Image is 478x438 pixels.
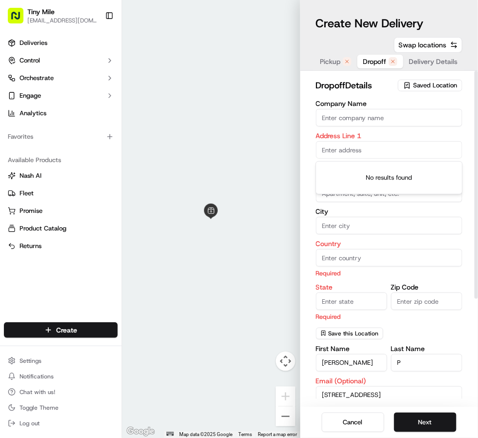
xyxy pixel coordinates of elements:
[20,142,75,152] span: Knowledge Base
[316,377,463,384] label: Email (Optional)
[20,242,42,250] span: Returns
[363,57,387,66] span: Dropoff
[4,70,118,86] button: Orchestrate
[4,401,118,415] button: Toggle Theme
[316,240,463,247] label: Country
[20,56,40,65] span: Control
[83,143,90,151] div: 💻
[180,432,233,437] span: Map data ©2025 Google
[4,354,118,368] button: Settings
[316,269,463,278] p: Required
[316,217,463,234] input: Enter city
[316,284,387,291] label: State
[276,352,295,371] button: Map camera controls
[409,57,458,66] span: Delivery Details
[125,425,157,438] img: Google
[20,74,54,83] span: Orchestrate
[329,330,379,337] span: Save this Location
[413,81,457,90] span: Saved Location
[20,388,55,396] span: Chat with us!
[4,53,118,68] button: Control
[316,132,463,139] label: Address Line 1
[276,387,295,406] button: Zoom in
[316,386,463,404] input: Enter email address
[20,224,66,233] span: Product Catalog
[33,94,160,104] div: Start new chat
[20,39,47,47] span: Deliveries
[27,7,55,17] button: Tiny Mile
[316,141,463,159] input: Enter address
[20,404,59,412] span: Toggle Theme
[20,171,42,180] span: Nash AI
[10,10,29,30] img: Nash
[4,238,118,254] button: Returns
[4,417,118,430] button: Log out
[258,432,297,437] a: Report a map error
[276,407,295,426] button: Zoom out
[4,168,118,184] button: Nash AI
[316,292,387,310] input: Enter state
[316,79,393,92] h2: dropoff Details
[4,152,118,168] div: Available Products
[398,40,446,50] span: Swap locations
[166,432,173,436] button: Keyboard shortcuts
[33,104,124,111] div: We're available if you need us!
[316,162,462,194] div: No results found
[316,208,463,215] label: City
[10,143,18,151] div: 📗
[8,224,114,233] a: Product Catalog
[316,161,463,194] div: Suggestions
[4,4,101,27] button: Tiny Mile[EMAIL_ADDRESS][DOMAIN_NAME]
[391,345,462,352] label: Last Name
[92,142,157,152] span: API Documentation
[316,345,387,352] label: First Name
[391,284,462,291] label: Zip Code
[97,166,118,173] span: Pylon
[20,91,41,100] span: Engage
[125,425,157,438] a: Open this area in Google Maps (opens a new window)
[20,207,42,215] span: Promise
[20,373,54,380] span: Notifications
[316,161,463,170] p: Required
[8,207,114,215] a: Promise
[394,37,462,53] button: Swap locations
[322,413,384,432] button: Cancel
[4,35,118,51] a: Deliveries
[4,221,118,236] button: Product Catalog
[398,79,462,92] button: Saved Location
[4,322,118,338] button: Create
[20,419,40,427] span: Log out
[166,97,178,108] button: Start new chat
[4,385,118,399] button: Chat with us!
[4,203,118,219] button: Promise
[20,357,42,365] span: Settings
[4,129,118,145] div: Favorites
[391,292,462,310] input: Enter zip code
[316,100,463,107] label: Company Name
[316,328,383,339] button: Save this Location
[56,325,77,335] span: Create
[316,354,387,372] input: Enter first name
[79,138,161,156] a: 💻API Documentation
[8,171,114,180] a: Nash AI
[20,189,34,198] span: Fleet
[69,166,118,173] a: Powered byPylon
[10,40,178,55] p: Welcome 👋
[4,88,118,104] button: Engage
[6,138,79,156] a: 📗Knowledge Base
[27,17,97,24] button: [EMAIL_ADDRESS][DOMAIN_NAME]
[316,109,463,126] input: Enter company name
[4,105,118,121] a: Analytics
[25,63,176,74] input: Got a question? Start typing here...
[4,186,118,201] button: Fleet
[394,413,457,432] button: Next
[20,109,46,118] span: Analytics
[316,16,424,31] h1: Create New Delivery
[239,432,252,437] a: Terms (opens in new tab)
[8,242,114,250] a: Returns
[316,312,387,321] p: Required
[320,57,341,66] span: Pickup
[10,94,27,111] img: 1736555255976-a54dd68f-1ca7-489b-9aae-adbdc363a1c4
